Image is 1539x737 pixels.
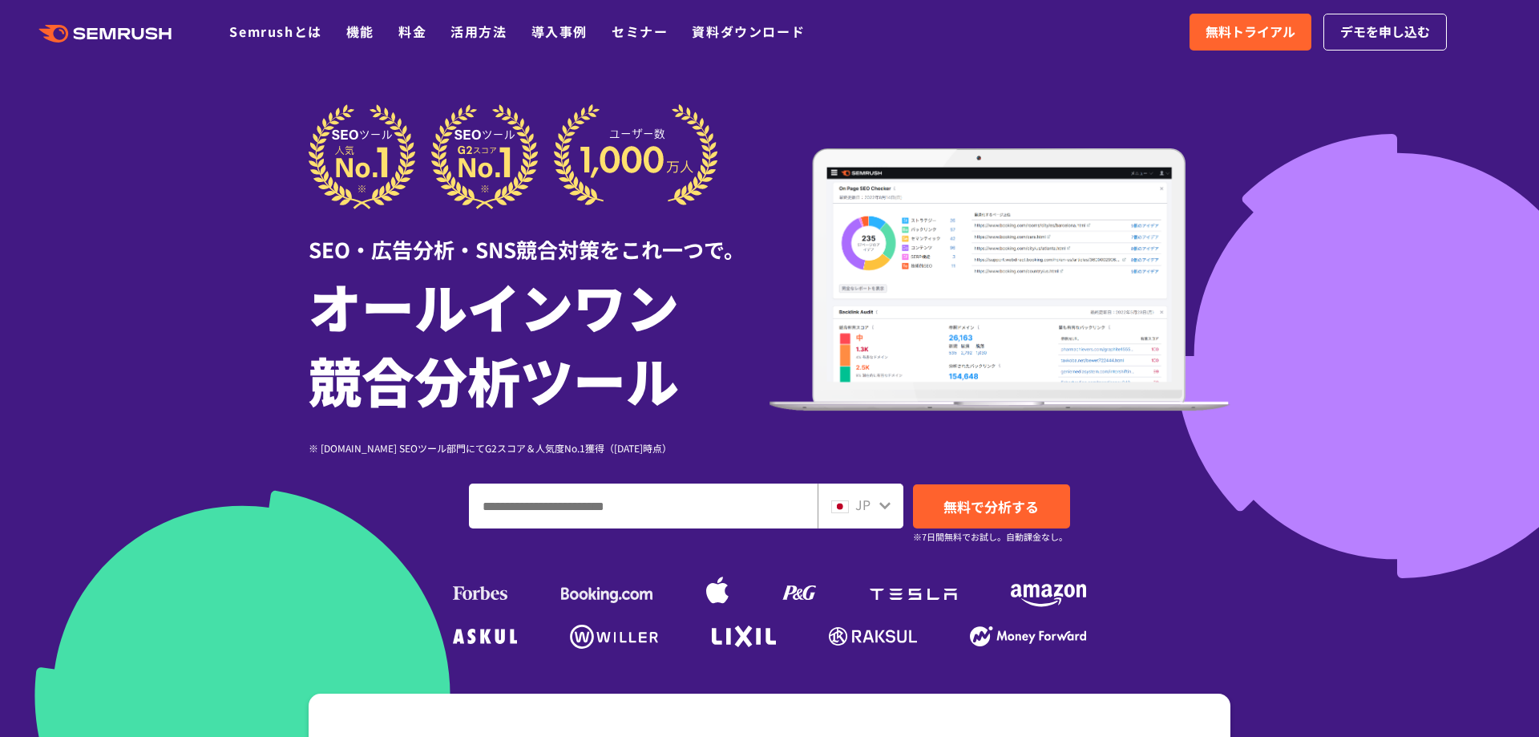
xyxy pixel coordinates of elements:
input: ドメイン、キーワードまたはURLを入力してください [470,484,817,528]
a: 活用方法 [450,22,507,41]
a: 機能 [346,22,374,41]
span: JP [855,495,870,514]
span: デモを申し込む [1340,22,1430,43]
a: デモを申し込む [1323,14,1447,51]
a: 無料で分析する [913,484,1070,528]
span: 無料トライアル [1206,22,1295,43]
a: 無料トライアル [1190,14,1311,51]
a: セミナー [612,22,668,41]
a: Semrushとは [229,22,321,41]
div: ※ [DOMAIN_NAME] SEOツール部門にてG2スコア＆人気度No.1獲得（[DATE]時点） [309,440,769,456]
a: 資料ダウンロード [692,22,805,41]
a: 料金 [398,22,426,41]
small: ※7日間無料でお試し。自動課金なし。 [913,529,1068,545]
a: 導入事例 [531,22,588,41]
h1: オールインワン 競合分析ツール [309,269,769,416]
span: 無料で分析する [943,496,1039,516]
div: SEO・広告分析・SNS競合対策をこれ一つで。 [309,209,769,265]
